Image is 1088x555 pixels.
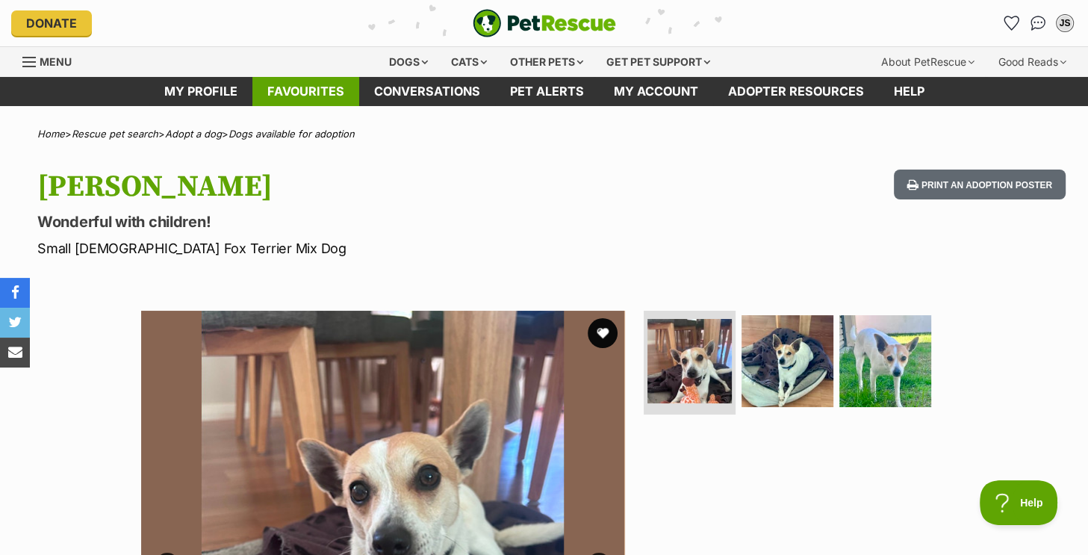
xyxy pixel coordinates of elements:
img: Photo of Billy [839,315,931,407]
p: Wonderful with children! [37,211,663,232]
a: My profile [149,77,252,106]
a: Donate [11,10,92,36]
div: Dogs [379,47,438,77]
div: Good Reads [988,47,1077,77]
button: Print an adoption poster [894,170,1066,200]
a: Adopt a dog [165,128,222,140]
a: Rescue pet search [72,128,158,140]
div: Cats [441,47,497,77]
a: Help [879,77,939,106]
div: JS [1057,16,1072,31]
button: favourite [588,318,618,348]
a: My account [599,77,713,106]
button: My account [1053,11,1077,35]
img: Photo of Billy [647,319,732,403]
a: Adopter resources [713,77,879,106]
img: chat-41dd97257d64d25036548639549fe6c8038ab92f7586957e7f3b1b290dea8141.svg [1031,16,1046,31]
div: About PetRescue [871,47,985,77]
div: Get pet support [596,47,721,77]
div: Other pets [500,47,594,77]
a: Home [37,128,65,140]
a: Dogs available for adoption [229,128,355,140]
a: Menu [22,47,82,74]
img: Photo of Billy [742,315,833,407]
img: logo-e224e6f780fb5917bec1dbf3a21bbac754714ae5b6737aabdf751b685950b380.svg [473,9,616,37]
a: PetRescue [473,9,616,37]
p: Small [DEMOGRAPHIC_DATA] Fox Terrier Mix Dog [37,238,663,258]
h1: [PERSON_NAME] [37,170,663,204]
a: Conversations [1026,11,1050,35]
span: Menu [40,55,72,68]
a: Favourites [999,11,1023,35]
ul: Account quick links [999,11,1077,35]
iframe: Help Scout Beacon - Open [980,480,1058,525]
a: Favourites [252,77,359,106]
a: conversations [359,77,495,106]
a: Pet alerts [495,77,599,106]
